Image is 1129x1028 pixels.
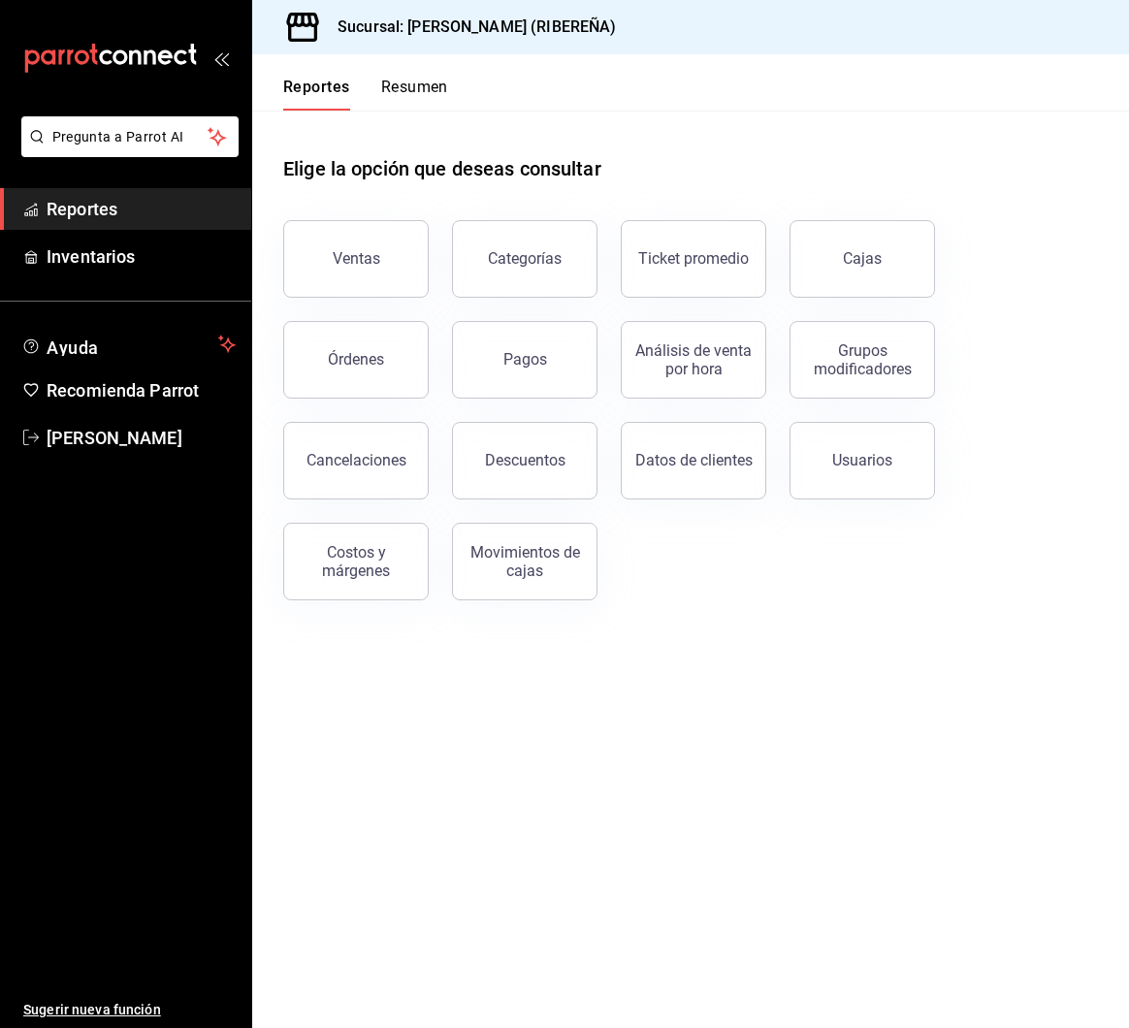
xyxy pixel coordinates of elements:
span: Inventarios [47,243,236,270]
div: Descuentos [485,451,565,469]
span: Reportes [47,196,236,222]
button: Ventas [283,220,429,298]
div: Categorías [488,249,562,268]
div: Órdenes [328,350,384,369]
span: Recomienda Parrot [47,377,236,403]
span: Pregunta a Parrot AI [52,127,209,147]
div: Ticket promedio [638,249,749,268]
button: Movimientos de cajas [452,523,597,600]
div: Usuarios [832,451,892,469]
a: Cajas [790,220,935,298]
button: Ticket promedio [621,220,766,298]
button: Costos y márgenes [283,523,429,600]
button: Categorías [452,220,597,298]
button: Órdenes [283,321,429,399]
div: Grupos modificadores [802,341,922,378]
div: Pagos [503,350,547,369]
h3: Sucursal: [PERSON_NAME] (RIBEREÑA) [322,16,616,39]
button: Pregunta a Parrot AI [21,116,239,157]
button: Usuarios [790,422,935,499]
span: Sugerir nueva función [23,1000,236,1020]
div: Movimientos de cajas [465,543,585,580]
div: Cajas [843,247,883,271]
button: Pagos [452,321,597,399]
button: Resumen [381,78,448,111]
div: Costos y márgenes [296,543,416,580]
button: Cancelaciones [283,422,429,499]
div: Análisis de venta por hora [633,341,754,378]
button: open_drawer_menu [213,50,229,66]
div: Cancelaciones [306,451,406,469]
button: Grupos modificadores [790,321,935,399]
div: Datos de clientes [635,451,753,469]
a: Pregunta a Parrot AI [14,141,239,161]
button: Análisis de venta por hora [621,321,766,399]
button: Descuentos [452,422,597,499]
span: [PERSON_NAME] [47,425,236,451]
h1: Elige la opción que deseas consultar [283,154,601,183]
div: navigation tabs [283,78,448,111]
button: Reportes [283,78,350,111]
div: Ventas [333,249,380,268]
button: Datos de clientes [621,422,766,499]
span: Ayuda [47,333,210,356]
